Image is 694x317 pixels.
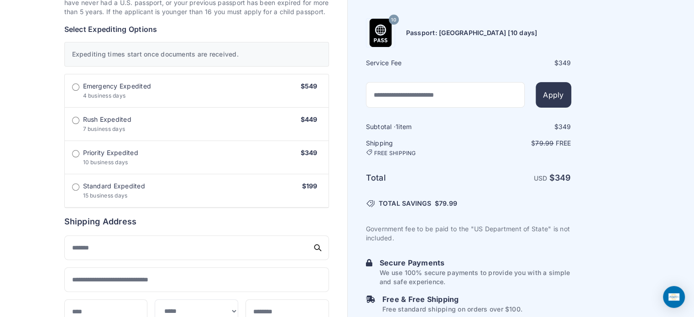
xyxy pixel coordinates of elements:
h6: Shipping Address [64,215,329,228]
span: 349 [555,173,571,182]
span: 79.99 [439,199,457,207]
span: 79.99 [535,139,553,147]
span: $349 [301,149,318,156]
div: Expediting times start once documents are received. [64,42,329,67]
span: 349 [558,59,571,67]
h6: Secure Payments [380,257,571,268]
span: 7 business days [83,125,125,132]
p: We use 100% secure payments to provide you with a simple and safe experience. [380,268,571,286]
span: Emergency Expedited [83,82,151,91]
span: Rush Expedited [83,115,131,124]
span: 10 [391,14,396,26]
p: Government fee to be paid to the "US Department of State" is not included. [366,224,571,243]
button: Apply [536,82,571,108]
span: 1 [396,123,398,130]
h6: Passport: [GEOGRAPHIC_DATA] [10 days] [406,28,537,37]
span: $549 [301,82,318,90]
h6: Shipping [366,139,468,157]
span: $449 [301,115,318,123]
p: $ [470,139,571,148]
span: Free [556,139,571,147]
h6: Select Expediting Options [64,24,329,35]
span: Standard Expedited [83,182,145,191]
span: TOTAL SAVINGS [379,199,431,208]
span: USD [534,174,548,182]
span: 4 business days [83,92,126,99]
span: 15 business days [83,192,128,199]
h6: Service Fee [366,58,468,68]
span: Priority Expedited [83,148,138,157]
div: $ [470,58,571,68]
img: Product Name [366,19,395,47]
span: FREE SHIPPING [374,150,416,157]
span: $199 [302,182,318,190]
div: Open Intercom Messenger [663,286,685,308]
h6: Subtotal · item [366,122,468,131]
span: 349 [558,123,571,130]
span: $ [435,199,457,208]
h6: Free & Free Shipping [382,294,522,305]
strong: $ [549,173,571,182]
div: $ [470,122,571,131]
span: 10 business days [83,159,128,166]
h6: Total [366,171,468,184]
p: Free standard shipping on orders over $100. [382,305,522,314]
